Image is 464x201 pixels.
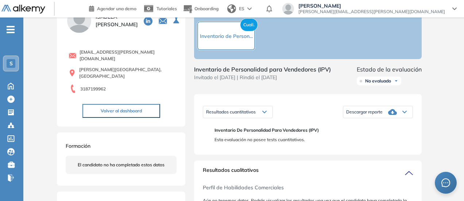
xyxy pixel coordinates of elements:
span: Descargar reporte [346,109,383,115]
span: Agendar una demo [97,6,136,11]
span: message [441,178,450,187]
img: PROFILE_MENU_LOGO_USER [66,7,93,34]
a: Agendar una demo [89,4,136,12]
span: ISABELA [PERSON_NAME] [96,13,138,28]
span: Inventario de Personalidad para Vendedores (IPV) [194,65,331,74]
span: 3187199962 [80,86,106,92]
span: Resultados cualitativos [203,166,259,178]
img: arrow [247,7,252,10]
button: Volver al dashboard [82,104,160,118]
span: [PERSON_NAME][EMAIL_ADDRESS][PERSON_NAME][DOMAIN_NAME] [298,9,445,15]
span: [EMAIL_ADDRESS][PERSON_NAME][DOMAIN_NAME] [80,49,177,62]
span: Inventario de Person... [200,33,253,39]
span: Inventario de Personalidad para Vendedores (IPV) [214,127,407,134]
img: Logo [1,5,45,14]
img: world [227,4,236,13]
span: [PERSON_NAME][GEOGRAPHIC_DATA], [GEOGRAPHIC_DATA] [79,66,177,80]
span: Onboarding [194,6,219,11]
button: Onboarding [183,1,219,17]
button: Seleccione la evaluación activa [170,14,183,27]
span: No evaluado [365,78,391,84]
span: Resultados cuantitativos [206,109,256,115]
span: Esta evaluación no posee tests cuantitativos. [214,136,407,143]
span: Tutoriales [156,6,177,11]
span: El candidato no ha completado estos datos [78,162,165,168]
span: Invitado el [DATE] | Rindió el [DATE] [194,74,331,81]
span: ES [239,5,244,12]
span: Perfil de Habilidades Comerciales [203,184,284,192]
span: Cuali. [240,18,258,31]
span: Formación [66,143,90,149]
span: Estado de la evaluación [357,65,422,74]
i: - [7,29,15,30]
img: Ícono de flecha [394,79,398,83]
span: [PERSON_NAME] [298,3,445,9]
span: S [9,61,13,66]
